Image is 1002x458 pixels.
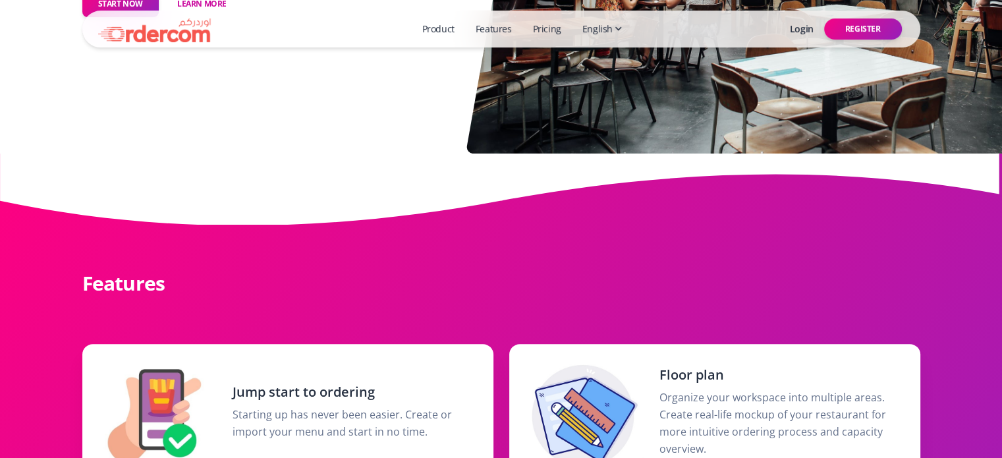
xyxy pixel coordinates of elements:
[582,22,613,36] span: English
[233,406,478,440] p: Starting up has never been easier. Create or import your menu and start in no time.
[98,16,211,42] img: 9b12a267-df9c-4cc1-8dcd-4ab78e5e03ba_logo.jpg
[470,16,517,42] a: Features
[790,22,814,35] p: Login
[82,270,636,297] h3: Features
[527,16,566,42] a: Pricing
[659,366,905,384] h5: Floor plan
[659,389,905,457] p: Organize your workspace into multiple areas. Create real-life mockup of your restaurant for more ...
[416,16,459,42] a: Product
[785,16,819,42] a: Login
[233,383,478,401] h5: Jump start to ordering
[845,23,881,34] span: Register
[824,18,902,40] button: Register
[615,26,622,31] img: down-arrow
